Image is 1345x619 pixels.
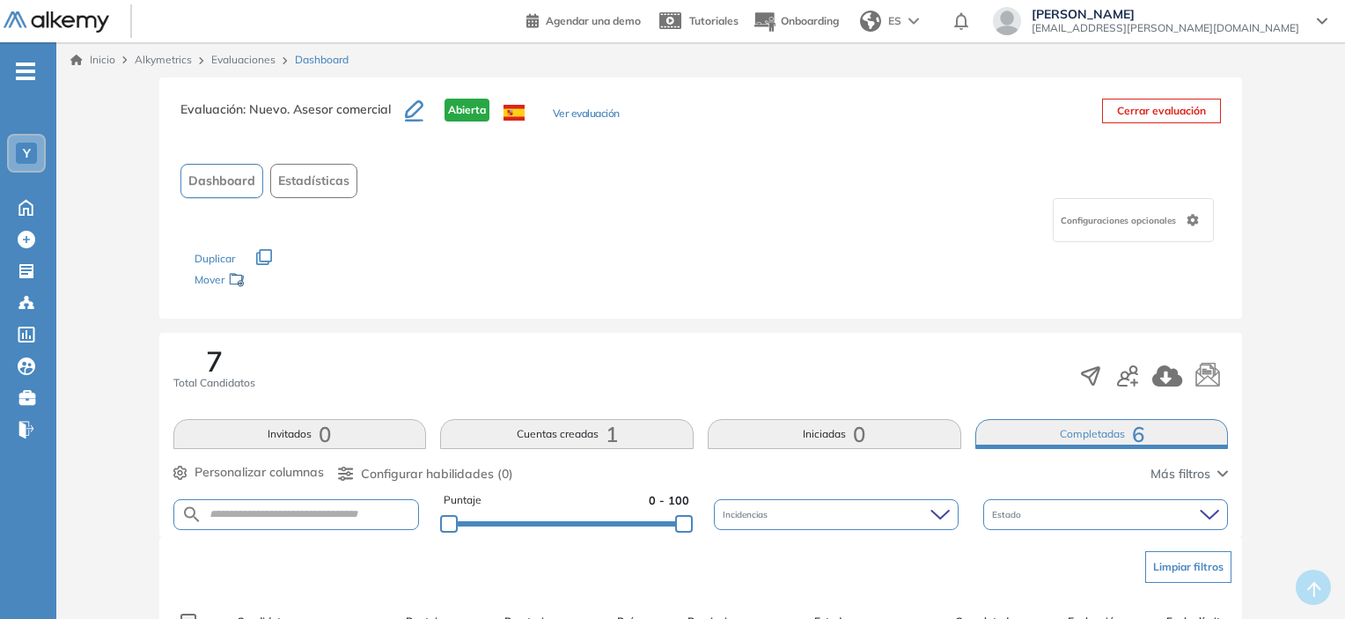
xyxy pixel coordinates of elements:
[23,146,31,160] span: Y
[16,70,35,73] i: -
[1061,214,1180,227] span: Configuraciones opcionales
[361,465,513,483] span: Configurar habilidades (0)
[723,508,771,521] span: Incidencias
[983,499,1228,530] div: Estado
[4,11,109,33] img: Logo
[1150,465,1228,483] button: Más filtros
[206,347,223,375] span: 7
[1145,551,1231,583] button: Limpiar filtros
[1032,7,1299,21] span: [PERSON_NAME]
[440,419,694,449] button: Cuentas creadas1
[1257,534,1345,619] iframe: Chat Widget
[649,492,689,509] span: 0 - 100
[546,14,641,27] span: Agendar una demo
[503,105,525,121] img: ESP
[781,14,839,27] span: Onboarding
[278,172,349,190] span: Estadísticas
[1053,198,1214,242] div: Configuraciones opcionales
[1257,534,1345,619] div: Widget de chat
[445,99,489,122] span: Abierta
[180,99,405,136] h3: Evaluación
[526,9,641,30] a: Agendar una demo
[211,53,276,66] a: Evaluaciones
[181,504,202,526] img: SEARCH_ALT
[992,508,1025,521] span: Estado
[860,11,881,32] img: world
[243,101,391,117] span: : Nuevo. Asesor comercial
[1150,465,1210,483] span: Más filtros
[135,53,192,66] span: Alkymetrics
[173,375,255,391] span: Total Candidatos
[908,18,919,25] img: arrow
[553,106,620,124] button: Ver evaluación
[295,52,349,68] span: Dashboard
[1032,21,1299,35] span: [EMAIL_ADDRESS][PERSON_NAME][DOMAIN_NAME]
[975,419,1229,449] button: Completadas6
[338,465,513,483] button: Configurar habilidades (0)
[195,265,371,298] div: Mover
[180,164,263,198] button: Dashboard
[689,14,739,27] span: Tutoriales
[173,419,427,449] button: Invitados0
[173,463,324,482] button: Personalizar columnas
[195,463,324,482] span: Personalizar columnas
[444,492,481,509] span: Puntaje
[753,3,839,41] button: Onboarding
[270,164,357,198] button: Estadísticas
[708,419,961,449] button: Iniciadas0
[888,13,901,29] span: ES
[70,52,115,68] a: Inicio
[195,252,235,265] span: Duplicar
[1102,99,1221,123] button: Cerrar evaluación
[714,499,959,530] div: Incidencias
[188,172,255,190] span: Dashboard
